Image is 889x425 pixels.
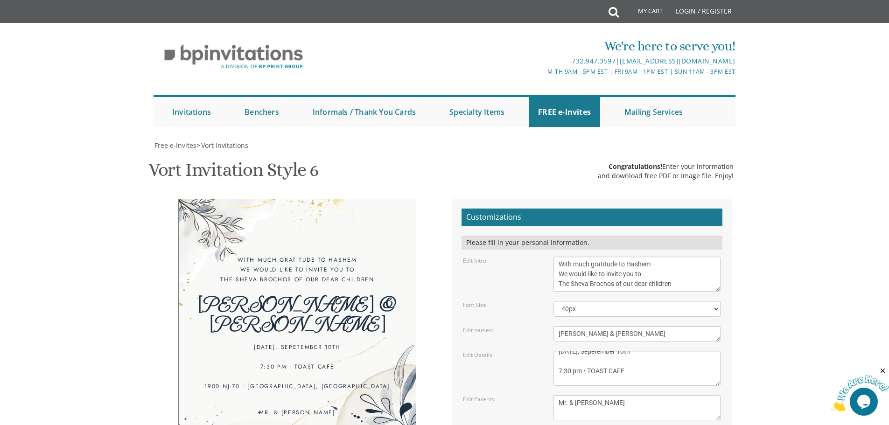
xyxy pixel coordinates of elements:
[553,326,721,341] textarea: [PERSON_NAME] and [PERSON_NAME]
[831,367,889,411] iframe: chat widget
[197,408,397,418] div: Mr. & [PERSON_NAME]
[348,56,735,67] div: |
[235,97,288,127] a: Benchers
[463,395,496,403] label: Edit Parents:
[303,97,425,127] a: Informals / Thank You Cards
[598,162,734,171] div: Enter your information
[201,141,248,150] span: Vort Invitations
[197,342,397,391] div: [DATE], Sepetember 10th 7:30 pm • TOAST CAFE 1900 NJ-70 • [GEOGRAPHIC_DATA], [GEOGRAPHIC_DATA]
[572,56,616,65] a: 732.947.3597
[463,351,494,359] label: Edit Details:
[463,257,488,265] label: Edit Intro:
[348,67,735,77] div: M-Th 9am - 5pm EST | Fri 9am - 1pm EST | Sun 11am - 3pm EST
[197,294,397,333] div: [PERSON_NAME] & [PERSON_NAME]
[529,97,600,127] a: FREE e-Invites
[348,37,735,56] div: We're here to serve you!
[553,351,721,386] textarea: [DATE] 7:00 pm • Khal Zichron [PERSON_NAME] [STREET_ADDRESS] • [GEOGRAPHIC_DATA], [GEOGRAPHIC_DATA]
[196,141,248,150] span: >
[463,326,493,334] label: Edit names:
[553,257,721,292] textarea: With much gratitude to Hashem We would like to invite you to The vort of our dear children
[620,56,735,65] a: [EMAIL_ADDRESS][DOMAIN_NAME]
[553,395,721,420] textarea: [PERSON_NAME] and [PERSON_NAME] [PERSON_NAME] and [PERSON_NAME]
[618,1,669,24] a: My Cart
[440,97,514,127] a: Specialty Items
[463,301,486,309] label: Font Size
[615,97,692,127] a: Mailing Services
[197,255,397,285] div: With much gratitude to Hashem We would like to invite you to The Sheva Brochos of our dear children
[609,162,662,171] span: Congratulations!
[200,141,248,150] a: Vort Invitations
[598,171,734,181] div: and download free PDF or Image file. Enjoy!
[163,97,220,127] a: Invitations
[154,141,196,150] span: Free e-Invites
[154,141,196,150] a: Free e-Invites
[154,37,314,76] img: BP Invitation Loft
[462,209,722,226] h2: Customizations
[148,160,318,187] h1: Vort Invitation Style 6
[462,236,722,250] div: Please fill in your personal information.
